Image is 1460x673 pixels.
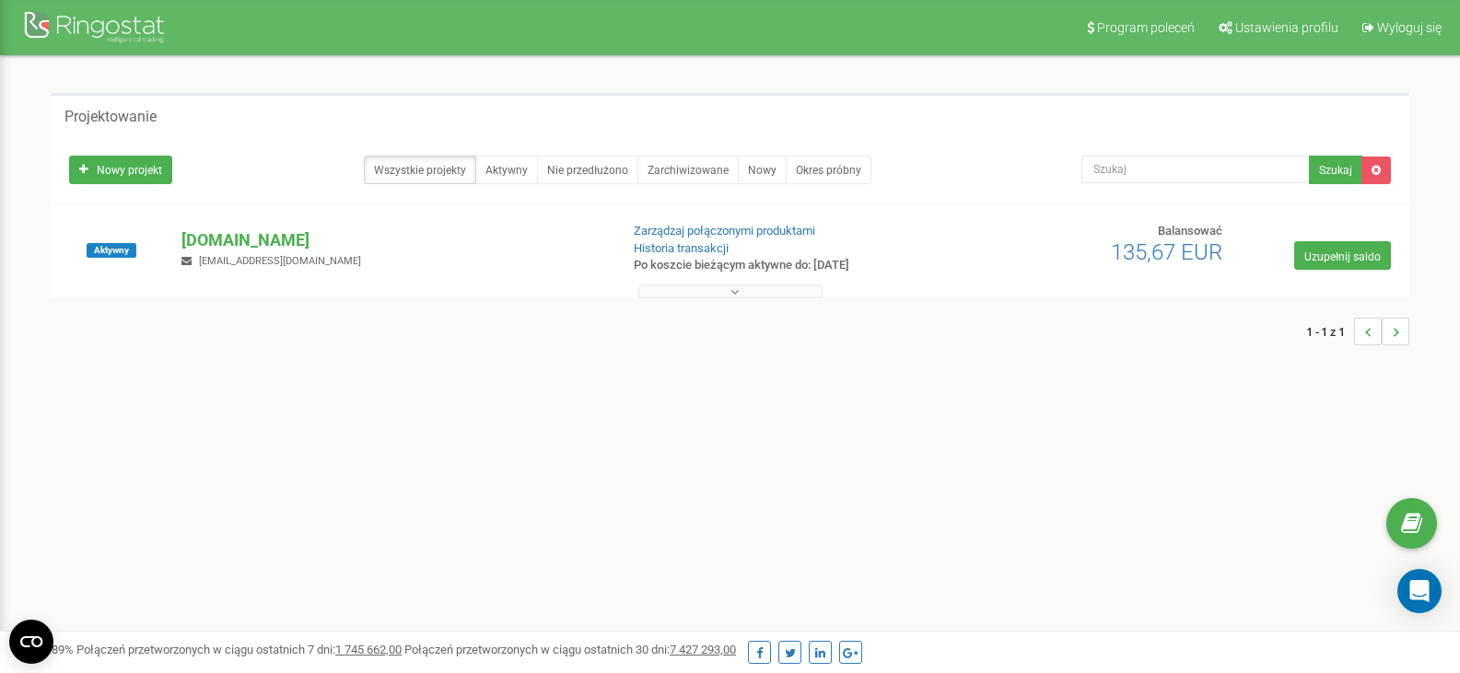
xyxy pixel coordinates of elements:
a: Aktywny [475,156,538,184]
font: Program poleceń [1097,20,1195,35]
font: [DOMAIN_NAME] [181,230,310,249]
a: Nowy [738,156,787,184]
font: 1 - 1 z 1 [1306,323,1345,340]
a: Okres próbny [786,156,871,184]
font: Wyloguj się [1377,20,1442,35]
font: [EMAIL_ADDRESS][DOMAIN_NAME] [199,255,361,267]
font: Aktywny [94,245,129,255]
a: Nowy projekt [69,156,172,184]
font: Nie przedłużono [547,164,628,177]
font: Po koszcie bieżącym aktywne do: [DATE] [634,258,849,272]
div: Open Intercom Messenger [1397,569,1442,613]
a: Wszystkie projekty [364,156,476,184]
font: Zarchiwizowane [648,164,729,177]
a: Zarządzaj połączonymi produktami [634,224,815,238]
a: Uzupełnij saldo [1294,241,1391,270]
font: Nowy projekt [97,164,162,177]
font: Połączeń przetworzonych w ciągu ostatnich 7 dni: [76,643,335,656]
font: Nowy [748,164,777,177]
font: Wszystkie projekty [374,164,466,177]
a: Nie przedłużono [537,156,638,184]
nav: ... [1306,299,1409,364]
font: 1 745 662,00 [335,643,402,656]
font: Uzupełnij saldo [1304,249,1381,262]
button: Open CMP widget [9,620,53,664]
font: Projektowanie [64,108,157,125]
font: Aktywny [485,164,528,177]
font: Balansować [1158,224,1222,238]
font: 7 427 293,00 [670,643,736,656]
font: 135,67 EUR [1111,239,1222,265]
button: Szukaj [1309,156,1362,184]
a: Zarchiwizowane [637,156,739,184]
font: Okres próbny [796,164,861,177]
font: Ustawienia profilu [1235,20,1338,35]
font: Połączeń przetworzonych w ciągu ostatnich 30 dni: [404,643,670,656]
input: Szukaj [1081,156,1310,183]
a: Historia transakcji [634,241,729,255]
font: Szukaj [1319,164,1352,177]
